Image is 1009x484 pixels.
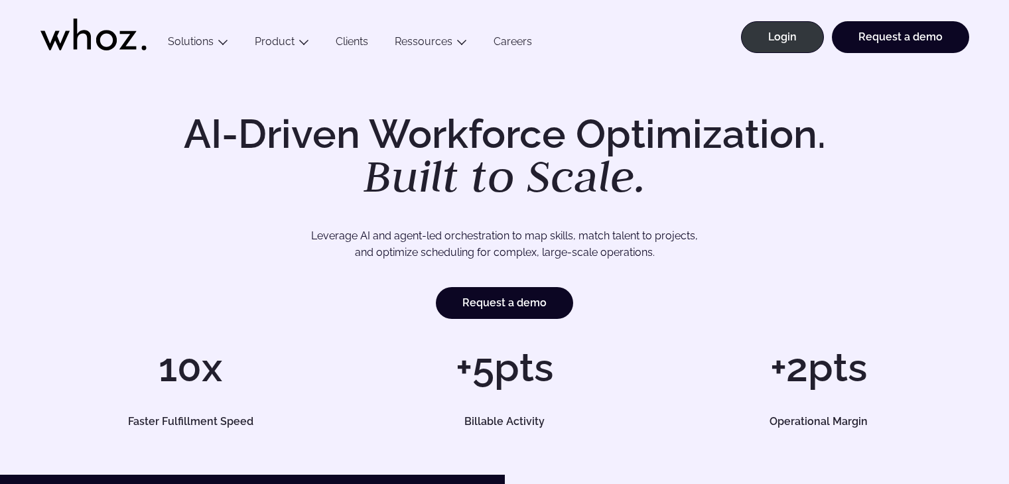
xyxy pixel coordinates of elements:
button: Product [241,35,322,53]
h5: Faster Fulfillment Speed [55,416,326,427]
em: Built to Scale. [364,147,646,205]
a: Login [741,21,824,53]
button: Solutions [155,35,241,53]
a: Careers [480,35,545,53]
a: Ressources [395,35,452,48]
p: Leverage AI and agent-led orchestration to map skills, match talent to projects, and optimize sch... [87,227,923,261]
h1: +2pts [668,347,969,387]
button: Ressources [381,35,480,53]
a: Request a demo [832,21,969,53]
h5: Operational Margin [683,416,954,427]
h5: Billable Activity [370,416,640,427]
h1: AI-Driven Workforce Optimization. [165,114,844,199]
h1: +5pts [354,347,655,387]
h1: 10x [40,347,341,387]
a: Product [255,35,295,48]
a: Request a demo [436,287,573,319]
a: Clients [322,35,381,53]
